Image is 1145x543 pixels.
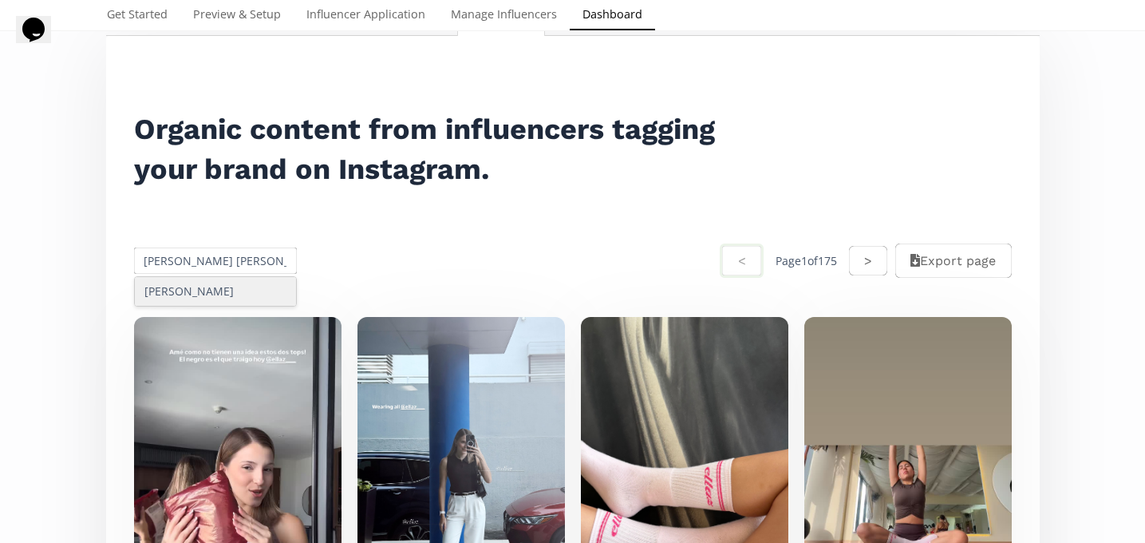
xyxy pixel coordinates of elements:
div: [PERSON_NAME] [135,277,297,306]
button: < [720,244,763,278]
div: Page 1 of 175 [776,253,837,269]
button: Export page [895,244,1011,278]
iframe: chat widget [16,16,67,64]
h2: Organic content from influencers tagging your brand on Instagram. [134,109,736,189]
input: All influencers [132,245,300,276]
button: > [849,246,887,275]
